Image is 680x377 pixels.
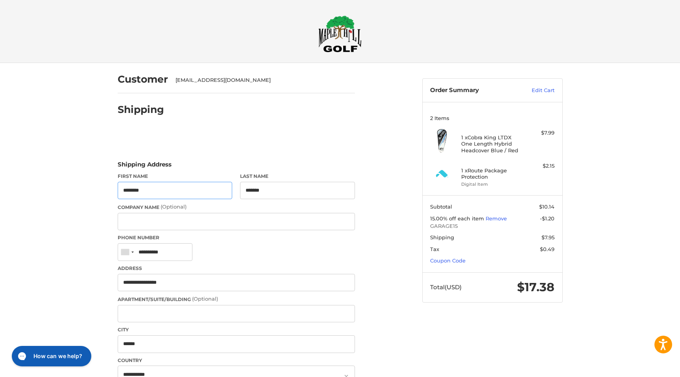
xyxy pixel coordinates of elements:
[430,257,466,264] a: Coupon Code
[430,87,515,94] h3: Order Summary
[118,357,355,364] label: Country
[430,246,439,252] span: Tax
[540,215,554,222] span: -$1.20
[539,203,554,210] span: $10.14
[318,15,362,52] img: Maple Hill Golf
[118,203,355,211] label: Company Name
[118,160,172,173] legend: Shipping Address
[523,129,554,137] div: $7.99
[461,134,521,153] h4: 1 x Cobra King LTDX One Length Hybrid Headcover Blue / Red
[515,87,554,94] a: Edit Cart
[240,173,355,180] label: Last Name
[430,234,454,240] span: Shipping
[118,173,233,180] label: First Name
[118,265,355,272] label: Address
[461,181,521,188] li: Digital Item
[486,215,507,222] a: Remove
[176,76,347,84] div: [EMAIL_ADDRESS][DOMAIN_NAME]
[161,203,187,210] small: (Optional)
[517,280,554,294] span: $17.38
[523,162,554,170] div: $2.15
[540,246,554,252] span: $0.49
[430,115,554,121] h3: 2 Items
[118,73,168,85] h2: Customer
[8,343,94,369] iframe: Gorgias live chat messenger
[118,103,164,116] h2: Shipping
[430,215,486,222] span: 15.00% off each item
[118,326,355,333] label: City
[118,295,355,303] label: Apartment/Suite/Building
[430,222,554,230] span: GARAGE15
[430,283,462,291] span: Total (USD)
[541,234,554,240] span: $7.95
[430,203,452,210] span: Subtotal
[192,296,218,302] small: (Optional)
[118,234,355,241] label: Phone Number
[461,167,521,180] h4: 1 x Route Package Protection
